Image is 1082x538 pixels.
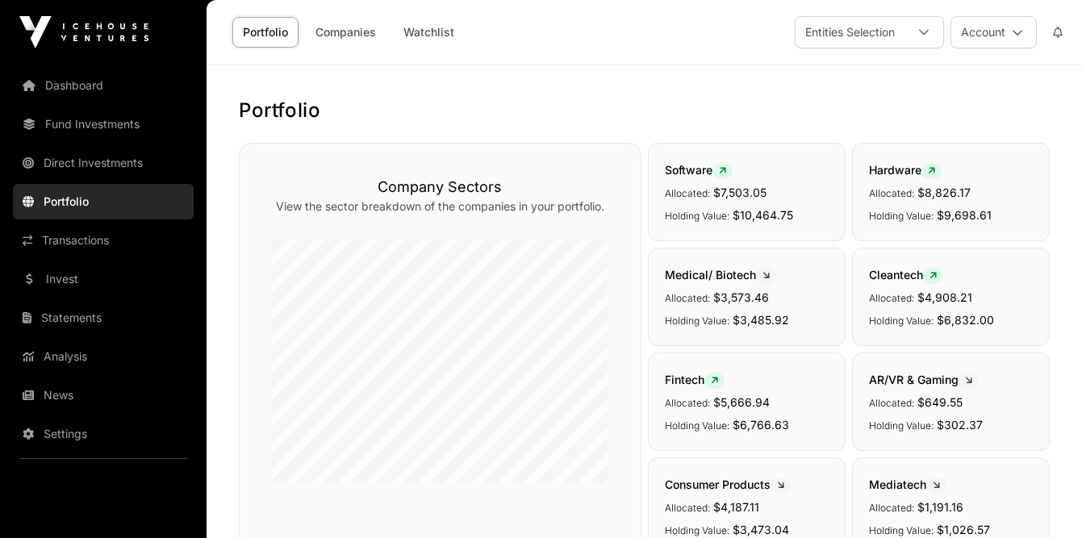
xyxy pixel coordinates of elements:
span: $9,698.61 [937,208,992,222]
span: $6,832.00 [937,313,994,327]
span: Fintech [665,373,725,386]
a: Dashboard [13,68,194,103]
span: Holding Value: [665,315,729,327]
span: $1,191.16 [917,500,963,514]
span: Medical/ Biotech [665,268,776,282]
span: $302.37 [937,418,983,432]
a: Transactions [13,223,194,258]
span: Holding Value: [665,524,729,536]
span: $3,473.04 [733,523,789,536]
span: Allocated: [665,187,710,199]
span: Allocated: [665,292,710,304]
h1: Portfolio [239,98,1050,123]
span: Allocated: [869,502,914,514]
span: $3,573.46 [713,290,769,304]
span: $3,485.92 [733,313,789,327]
span: Allocated: [665,502,710,514]
span: $5,666.94 [713,395,770,409]
span: $4,908.21 [917,290,972,304]
span: Holding Value: [869,419,934,432]
span: Allocated: [869,292,914,304]
span: Holding Value: [869,524,934,536]
span: Software [665,163,733,177]
button: Account [950,16,1037,48]
span: $8,826.17 [917,186,971,199]
span: Hardware [869,163,942,177]
span: Allocated: [869,397,914,409]
span: $4,187.11 [713,500,759,514]
a: Portfolio [13,184,194,219]
span: Allocated: [665,397,710,409]
p: View the sector breakdown of the companies in your portfolio. [272,198,608,215]
span: Holding Value: [665,210,729,222]
a: Settings [13,416,194,452]
span: Holding Value: [869,210,934,222]
span: Holding Value: [665,419,729,432]
span: Cleantech [869,268,943,282]
span: Mediatech [869,478,946,491]
span: $649.55 [917,395,963,409]
a: Direct Investments [13,145,194,181]
span: Holding Value: [869,315,934,327]
span: Consumer Products [665,478,791,491]
a: News [13,377,194,413]
h3: Company Sectors [272,176,608,198]
span: Allocated: [869,187,914,199]
span: $7,503.05 [713,186,767,199]
iframe: Chat Widget [1001,461,1082,538]
span: $1,026.57 [937,523,990,536]
img: Icehouse Ventures Logo [19,16,148,48]
span: $6,766.63 [733,418,789,432]
div: Entities Selection [796,17,904,48]
a: Fund Investments [13,106,194,142]
a: Analysis [13,339,194,374]
span: $10,464.75 [733,208,793,222]
span: AR/VR & Gaming [869,373,979,386]
a: Companies [305,17,386,48]
a: Statements [13,300,194,336]
a: Portfolio [232,17,299,48]
a: Watchlist [393,17,465,48]
a: Invest [13,261,194,297]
